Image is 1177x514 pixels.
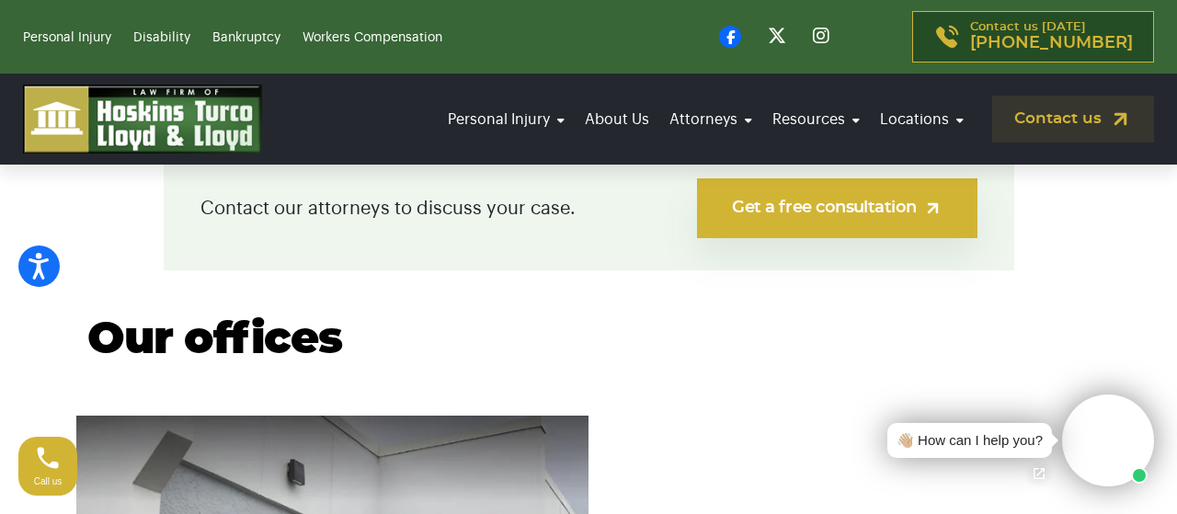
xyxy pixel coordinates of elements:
a: Contact us [DATE][PHONE_NUMBER] [912,11,1154,63]
a: Workers Compensation [303,31,442,44]
a: Get a free consultation [697,178,977,238]
a: Personal Injury [442,94,570,145]
a: Contact us [992,96,1154,143]
img: arrow-up-right-light.svg [923,199,943,218]
a: Open chat [1020,454,1058,493]
a: Locations [874,94,969,145]
h2: Our offices [87,316,1090,365]
a: Attorneys [664,94,758,145]
a: About Us [579,94,655,145]
img: logo [23,85,262,154]
div: 👋🏼 How can I help you? [897,430,1043,451]
a: Resources [767,94,865,145]
p: Contact us [DATE] [970,21,1133,52]
a: Disability [133,31,190,44]
div: Contact our attorneys to discuss your case. [164,146,1014,270]
span: [PHONE_NUMBER] [970,34,1133,52]
span: Call us [34,476,63,486]
a: Bankruptcy [212,31,280,44]
a: Personal Injury [23,31,111,44]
